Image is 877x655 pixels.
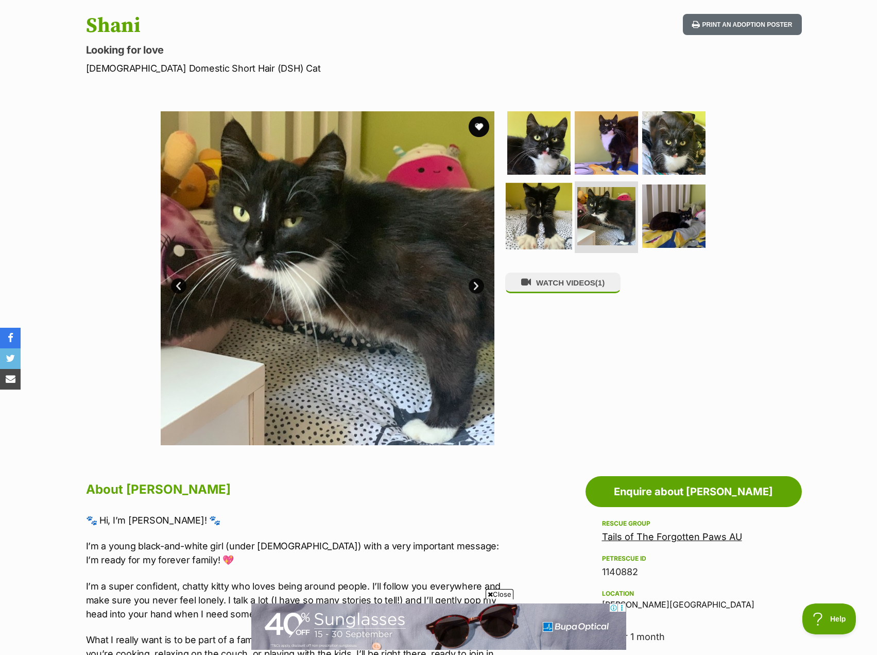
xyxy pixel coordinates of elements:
h2: About [PERSON_NAME] [86,478,511,501]
p: 🐾 Hi, I’m [PERSON_NAME]! 🐾 [86,513,511,527]
a: Prev [171,278,186,294]
p: I’m a super confident, chatty kitty who loves being around people. I’ll follow you everywhere and... [86,579,511,621]
span: Close [486,589,513,599]
button: favourite [469,116,489,137]
img: Photo of Shani [507,111,571,175]
h1: Shani [86,14,522,38]
p: Looking for love [86,43,522,57]
button: Print an adoption poster [683,14,801,35]
img: Photo of Shani [506,182,572,249]
button: WATCH VIDEOS(1) [505,273,621,293]
iframe: Advertisement [251,603,626,650]
div: Age [602,619,785,628]
a: Tails of The Forgotten Paws AU [602,531,742,542]
span: (1) [595,278,605,287]
a: Next [469,278,484,294]
p: I’m a young black-and-white girl (under [DEMOGRAPHIC_DATA]) with a very important message: I’m re... [86,539,511,567]
img: Photo of Shani [161,111,494,445]
div: Location [602,590,785,598]
div: [PERSON_NAME][GEOGRAPHIC_DATA] [602,587,785,609]
p: [DEMOGRAPHIC_DATA] Domestic Short Hair (DSH) Cat [86,61,522,75]
a: Enquire about [PERSON_NAME] [586,476,802,507]
img: Photo of Shani [642,111,706,175]
img: Photo of Shani [642,184,706,248]
div: Rescue group [602,519,785,528]
iframe: Help Scout Beacon - Open [802,603,856,634]
div: 1 year 1 month [602,630,785,644]
img: Photo of Shani [575,111,638,175]
div: 1140882 [602,565,785,579]
img: Photo of Shani [577,187,635,245]
div: PetRescue ID [602,555,785,563]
